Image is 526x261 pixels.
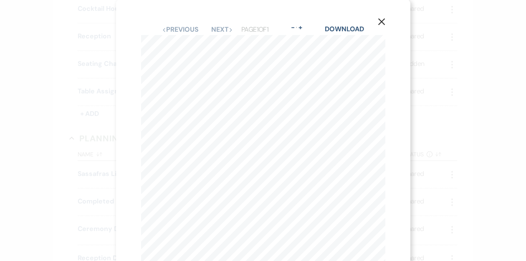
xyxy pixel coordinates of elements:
button: Previous [162,26,198,33]
button: Next [211,26,233,33]
button: - [290,24,296,31]
button: + [297,24,304,31]
p: Page 1 of 1 [241,24,268,35]
a: Download [325,25,364,33]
